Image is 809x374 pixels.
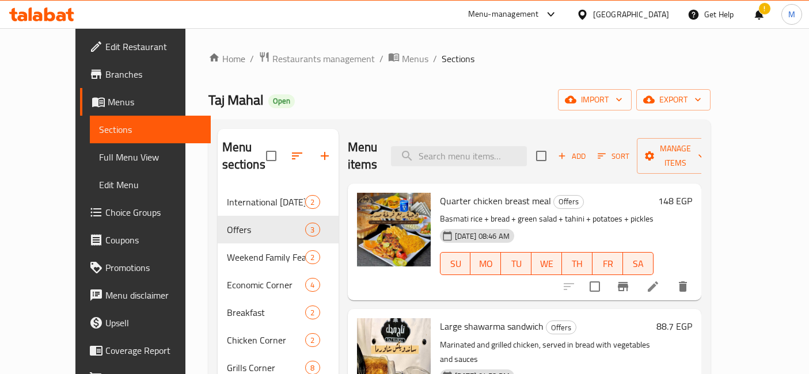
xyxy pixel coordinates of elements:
span: 2 [306,252,319,263]
div: Menu-management [468,7,539,21]
span: Sort sections [283,142,311,170]
div: items [305,223,320,236]
a: Coupons [80,226,211,254]
span: Sort items [590,147,637,165]
div: International [DATE]2 [218,188,339,216]
span: Open [268,96,295,106]
div: International Potato Day [227,195,306,209]
span: Offers [227,223,306,236]
h2: Menu items [348,139,378,173]
span: Coverage Report [105,344,202,357]
button: Branch-specific-item [609,273,637,300]
a: Branches [80,60,211,88]
h6: 88.7 EGP [656,318,692,334]
div: items [305,195,320,209]
button: Add [553,147,590,165]
span: WE [536,255,557,272]
button: import [558,89,632,110]
span: Chicken Corner [227,333,306,347]
button: WE [531,252,562,275]
input: search [391,146,527,166]
span: import [567,93,622,107]
span: Weekend Family Feasts [227,250,306,264]
a: Edit Restaurant [80,33,211,60]
span: Full Menu View [99,150,202,164]
div: Offers3 [218,216,339,243]
a: Menus [388,51,428,66]
span: Edit Restaurant [105,40,202,54]
span: MO [475,255,496,272]
button: delete [669,273,697,300]
span: Menu disclaimer [105,288,202,302]
span: SU [445,255,466,272]
a: Menus [80,88,211,116]
div: Economic Corner4 [218,271,339,299]
span: Upsell [105,316,202,330]
div: Open [268,94,295,108]
span: 2 [306,197,319,208]
img: Quarter chicken breast meal [357,193,431,266]
span: Add [556,150,587,163]
span: Breakfast [227,306,306,319]
a: Choice Groups [80,199,211,226]
a: Coverage Report [80,337,211,364]
a: Full Menu View [90,143,211,171]
button: TU [501,252,531,275]
h6: 148 EGP [658,193,692,209]
span: Menus [108,95,202,109]
span: Offers [554,195,583,208]
span: Offers [546,321,576,334]
a: Menu disclaimer [80,281,211,309]
button: TH [562,252,592,275]
a: Home [208,52,245,66]
span: Economic Corner [227,278,306,292]
span: Large shawarma sandwich [440,318,544,335]
a: Upsell [80,309,211,337]
div: Chicken Corner2 [218,326,339,354]
div: [GEOGRAPHIC_DATA] [593,8,669,21]
div: items [305,333,320,347]
div: Breakfast2 [218,299,339,326]
a: Edit Menu [90,171,211,199]
div: Offers [546,320,576,334]
span: Manage items [646,142,705,170]
span: SA [628,255,649,272]
div: items [305,278,320,292]
span: [DATE] 08:46 AM [450,231,514,242]
p: Basmati rice + bread + green salad + tahini + potatoes + pickles [440,212,654,226]
span: Quarter chicken breast meal [440,192,551,209]
button: export [636,89,711,110]
span: Add item [553,147,590,165]
span: FR [597,255,618,272]
span: Sections [442,52,474,66]
span: Menus [402,52,428,66]
span: Sort [598,150,629,163]
span: 4 [306,280,319,291]
span: International [DATE] [227,195,306,209]
div: items [305,306,320,319]
span: 2 [306,307,319,318]
li: / [379,52,383,66]
span: Coupons [105,233,202,247]
li: / [250,52,254,66]
span: Promotions [105,261,202,274]
span: Taj Mahal [208,87,264,113]
span: 8 [306,362,319,373]
a: Sections [90,116,211,143]
button: Sort [595,147,632,165]
span: TH [567,255,588,272]
span: Restaurants management [272,52,375,66]
span: 3 [306,224,319,235]
button: FR [592,252,623,275]
span: Select to update [583,274,607,299]
span: Select section [529,144,553,168]
button: SA [623,252,654,275]
span: Sections [99,123,202,136]
h2: Menu sections [222,139,266,173]
button: MO [470,252,501,275]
